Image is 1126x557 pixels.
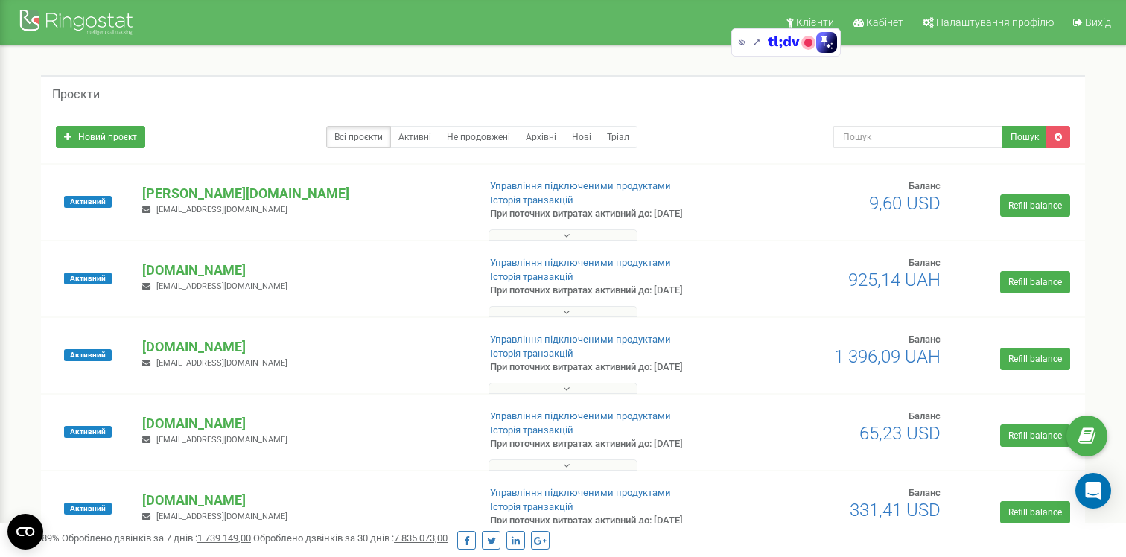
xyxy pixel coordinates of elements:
span: Клієнти [796,16,834,28]
span: Налаштування профілю [936,16,1054,28]
p: [DOMAIN_NAME] [142,261,465,280]
a: Refill balance [1000,424,1070,447]
span: Активний [64,196,112,208]
a: Новий проєкт [56,126,145,148]
a: Історія транзакцій [490,501,573,512]
span: Вихід [1085,16,1111,28]
a: Refill balance [1000,194,1070,217]
span: [EMAIL_ADDRESS][DOMAIN_NAME] [156,358,287,368]
span: [EMAIL_ADDRESS][DOMAIN_NAME] [156,205,287,214]
span: Оброблено дзвінків за 7 днів : [62,532,251,544]
a: Тріал [599,126,637,148]
p: [DOMAIN_NAME] [142,414,465,433]
button: Пошук [1002,126,1047,148]
p: [PERSON_NAME][DOMAIN_NAME] [142,184,465,203]
span: [EMAIL_ADDRESS][DOMAIN_NAME] [156,435,287,445]
span: 65,23 USD [859,423,941,444]
input: Пошук [833,126,1003,148]
span: Баланс [909,487,941,498]
p: [DOMAIN_NAME] [142,491,465,510]
a: Управління підключеними продуктами [490,410,671,421]
a: Історія транзакцій [490,348,573,359]
p: При поточних витратах активний до: [DATE] [490,437,727,451]
a: Управління підключеними продуктами [490,257,671,268]
p: При поточних витратах активний до: [DATE] [490,360,727,375]
span: [EMAIL_ADDRESS][DOMAIN_NAME] [156,512,287,521]
p: [DOMAIN_NAME] [142,337,465,357]
p: При поточних витратах активний до: [DATE] [490,207,727,221]
a: Активні [390,126,439,148]
span: 1 396,09 UAH [834,346,941,367]
a: Історія транзакцій [490,424,573,436]
span: Баланс [909,257,941,268]
a: Refill balance [1000,501,1070,523]
p: При поточних витратах активний до: [DATE] [490,514,727,528]
span: Оброблено дзвінків за 30 днів : [253,532,448,544]
a: Не продовжені [439,126,518,148]
img: Ringostat Logo [19,6,138,41]
a: Нові [564,126,599,148]
span: Баланс [909,410,941,421]
u: 7 835 073,00 [394,532,448,544]
span: Активний [64,349,112,361]
a: Управління підключеними продуктами [490,334,671,345]
a: Refill balance [1000,348,1070,370]
span: Кабінет [866,16,903,28]
button: Open CMP widget [7,514,43,550]
span: [EMAIL_ADDRESS][DOMAIN_NAME] [156,281,287,291]
a: Управління підключеними продуктами [490,487,671,498]
h5: Проєкти [52,88,100,101]
a: Управління підключеними продуктами [490,180,671,191]
a: Refill balance [1000,271,1070,293]
span: Активний [64,426,112,438]
span: Баланс [909,180,941,191]
span: Активний [64,503,112,515]
span: 925,14 UAH [848,270,941,290]
span: 9,60 USD [869,193,941,214]
span: 331,41 USD [850,500,941,521]
a: Архівні [518,126,564,148]
p: При поточних витратах активний до: [DATE] [490,284,727,298]
a: Всі проєкти [326,126,391,148]
span: Баланс [909,334,941,345]
a: Історія транзакцій [490,271,573,282]
span: Активний [64,273,112,284]
div: Open Intercom Messenger [1075,473,1111,509]
a: Історія транзакцій [490,194,573,206]
u: 1 739 149,00 [197,532,251,544]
